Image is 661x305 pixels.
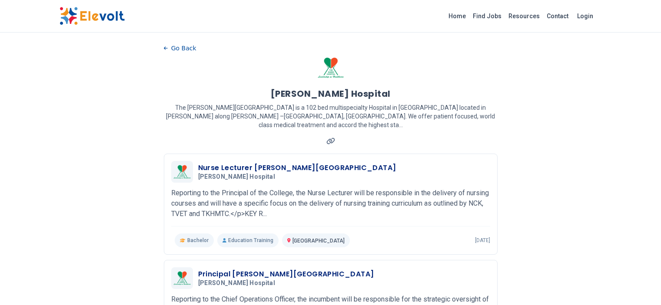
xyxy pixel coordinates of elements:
h3: Principal [PERSON_NAME][GEOGRAPHIC_DATA] [198,269,374,279]
a: Home [445,9,469,23]
img: Karen Hospital [173,163,191,180]
img: Karen Hospital [173,269,191,287]
p: The [PERSON_NAME][GEOGRAPHIC_DATA] is a 102 bed multispecialty Hospital in [GEOGRAPHIC_DATA] loca... [164,103,498,129]
img: Elevolt [60,7,125,25]
p: Reporting to the Principal of the College, the Nurse Lecturer will be responsible in the delivery... [171,188,490,219]
h1: [PERSON_NAME] Hospital [271,88,391,100]
a: Contact [543,9,572,23]
img: Karen Hospital [318,55,344,81]
p: Education Training [217,233,279,247]
a: Resources [505,9,543,23]
a: Login [572,7,598,25]
p: [DATE] [475,237,490,244]
span: [PERSON_NAME] Hospital [198,279,276,287]
span: Bachelor [187,237,209,244]
a: Karen HospitalNurse Lecturer [PERSON_NAME][GEOGRAPHIC_DATA][PERSON_NAME] HospitalReporting to the... [171,161,490,247]
a: Find Jobs [469,9,505,23]
h3: Nurse Lecturer [PERSON_NAME][GEOGRAPHIC_DATA] [198,163,396,173]
button: Go Back [164,42,196,55]
span: [PERSON_NAME] Hospital [198,173,276,181]
span: [GEOGRAPHIC_DATA] [292,238,345,244]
